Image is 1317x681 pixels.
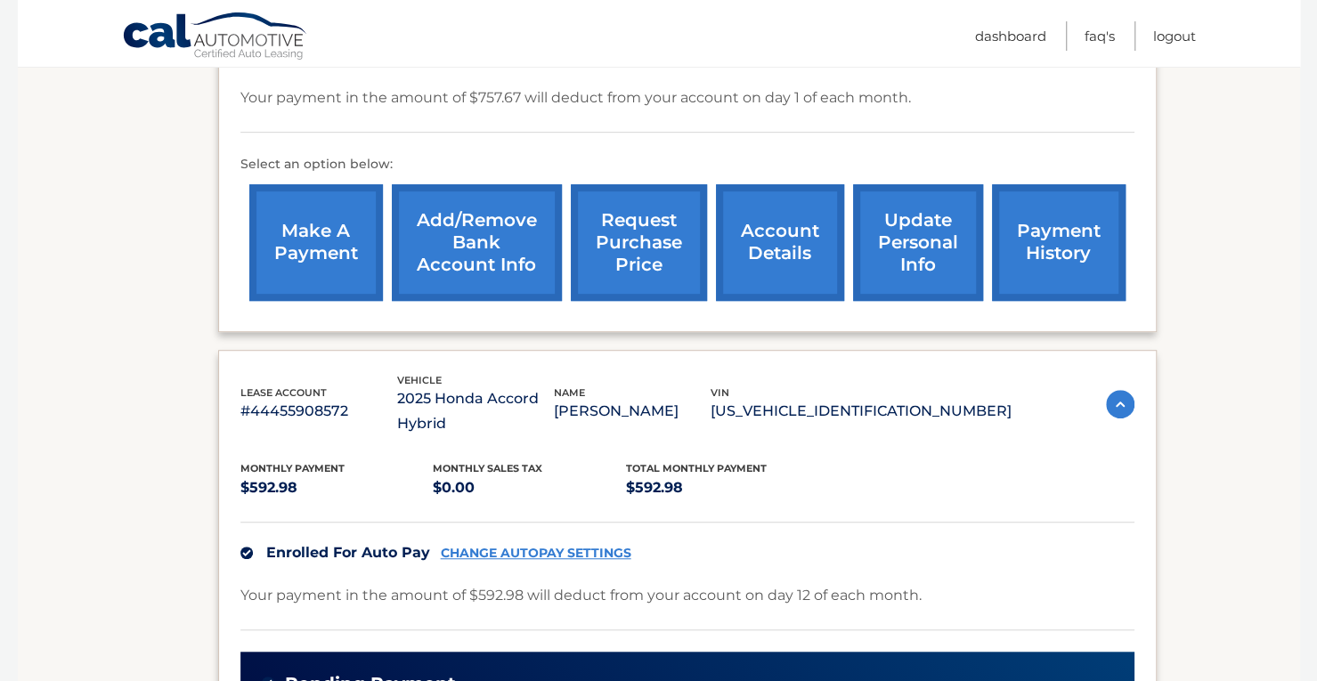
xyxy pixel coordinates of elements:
span: vehicle [397,374,442,386]
img: accordion-active.svg [1106,390,1134,418]
p: $0.00 [433,475,626,500]
span: Monthly sales Tax [433,462,542,474]
p: Select an option below: [240,154,1134,175]
span: Total Monthly Payment [626,462,767,474]
span: Monthly Payment [240,462,345,474]
a: account details [716,184,844,301]
span: lease account [240,386,327,399]
span: name [554,386,585,399]
img: check.svg [240,547,253,559]
p: Your payment in the amount of $757.67 will deduct from your account on day 1 of each month. [240,85,911,110]
a: FAQ's [1085,21,1115,51]
a: payment history [992,184,1126,301]
p: Your payment in the amount of $592.98 will deduct from your account on day 12 of each month. [240,583,922,608]
p: $592.98 [240,475,434,500]
p: $592.98 [626,475,819,500]
p: [PERSON_NAME] [554,399,711,424]
a: CHANGE AUTOPAY SETTINGS [441,546,631,561]
a: make a payment [249,184,383,301]
p: 2025 Honda Accord Hybrid [397,386,554,436]
a: request purchase price [571,184,707,301]
a: Logout [1153,21,1196,51]
p: #44455908572 [240,399,397,424]
a: Dashboard [975,21,1046,51]
a: Add/Remove bank account info [392,184,562,301]
a: Cal Automotive [122,12,309,63]
p: [US_VEHICLE_IDENTIFICATION_NUMBER] [711,399,1012,424]
span: vin [711,386,729,399]
a: update personal info [853,184,983,301]
span: Enrolled For Auto Pay [266,544,430,561]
